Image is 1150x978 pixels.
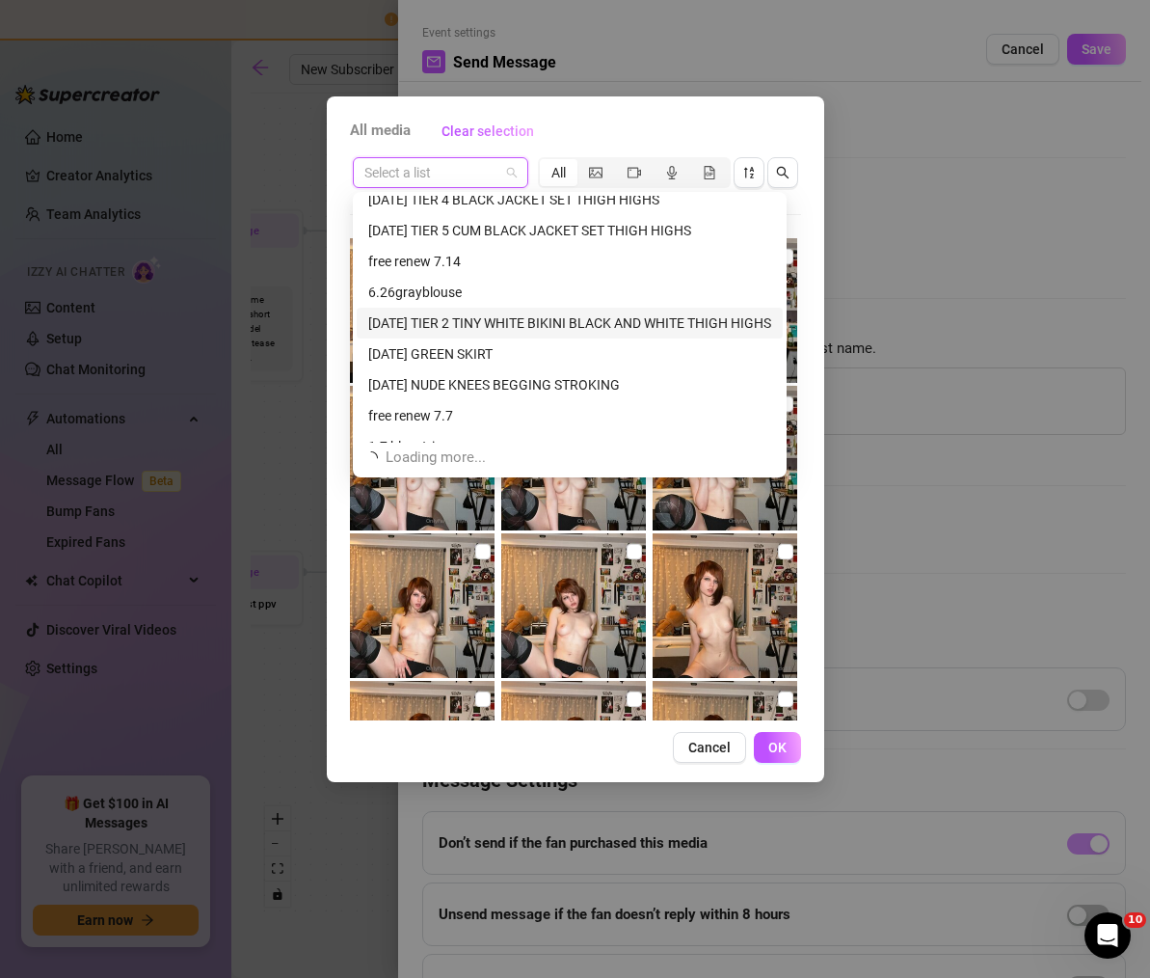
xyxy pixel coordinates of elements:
[742,166,756,179] span: sort-descending
[673,732,746,763] button: Cancel
[368,282,771,303] div: 6.26grayblouse
[665,166,679,179] span: audio
[628,166,641,179] span: video-camera
[734,157,764,188] button: sort-descending
[441,123,534,139] span: Clear selection
[1084,912,1131,959] iframe: Intercom live chat
[357,369,783,400] div: 6.4.25 NUDE KNEES BEGGING STROKING
[653,533,797,678] img: media
[357,277,783,308] div: 6.26grayblouse
[386,447,486,470] span: Loading more...
[368,220,771,241] div: [DATE] TIER 5 CUM BLACK JACKET SET THIGH HIGHS
[538,157,731,188] div: segmented control
[368,405,771,426] div: free renew 7.7
[357,308,783,339] div: 2.4.25 TIER 2 TINY WHITE BIKINI BLACK AND WHITE THIGH HIGHS
[368,436,771,457] div: 1.7 bluestripe
[368,343,771,365] div: [DATE] GREEN SKIRT
[357,431,783,462] div: 1.7 bluestripe
[350,533,495,678] img: media
[768,740,787,755] span: OK
[426,116,549,147] button: Clear selection
[754,732,801,763] button: OK
[540,159,577,186] div: All
[368,251,771,272] div: free renew 7.14
[357,400,783,431] div: free renew 7.7
[350,681,495,826] img: media
[776,166,789,179] span: search
[368,189,771,210] div: [DATE] TIER 4 BLACK JACKET SET THIGH HIGHS
[357,184,783,215] div: 7.16.25 TIER 4 BLACK JACKET SET THIGH HIGHS
[350,386,495,530] img: media
[501,533,646,678] img: media
[688,740,731,755] span: Cancel
[361,448,381,468] span: loading
[703,166,716,179] span: file-gif
[1124,912,1146,928] span: 10
[589,166,602,179] span: picture
[501,681,646,826] img: media
[350,120,411,143] span: All media
[368,312,771,334] div: [DATE] TIER 2 TINY WHITE BIKINI BLACK AND WHITE THIGH HIGHS
[368,374,771,395] div: [DATE] NUDE KNEES BEGGING STROKING
[350,238,495,383] img: media
[653,681,797,826] img: media
[357,246,783,277] div: free renew 7.14
[357,215,783,246] div: 7.16.25 TIER 5 CUM BLACK JACKET SET THIGH HIGHS
[357,339,783,369] div: 4.28.2024 GREEN SKIRT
